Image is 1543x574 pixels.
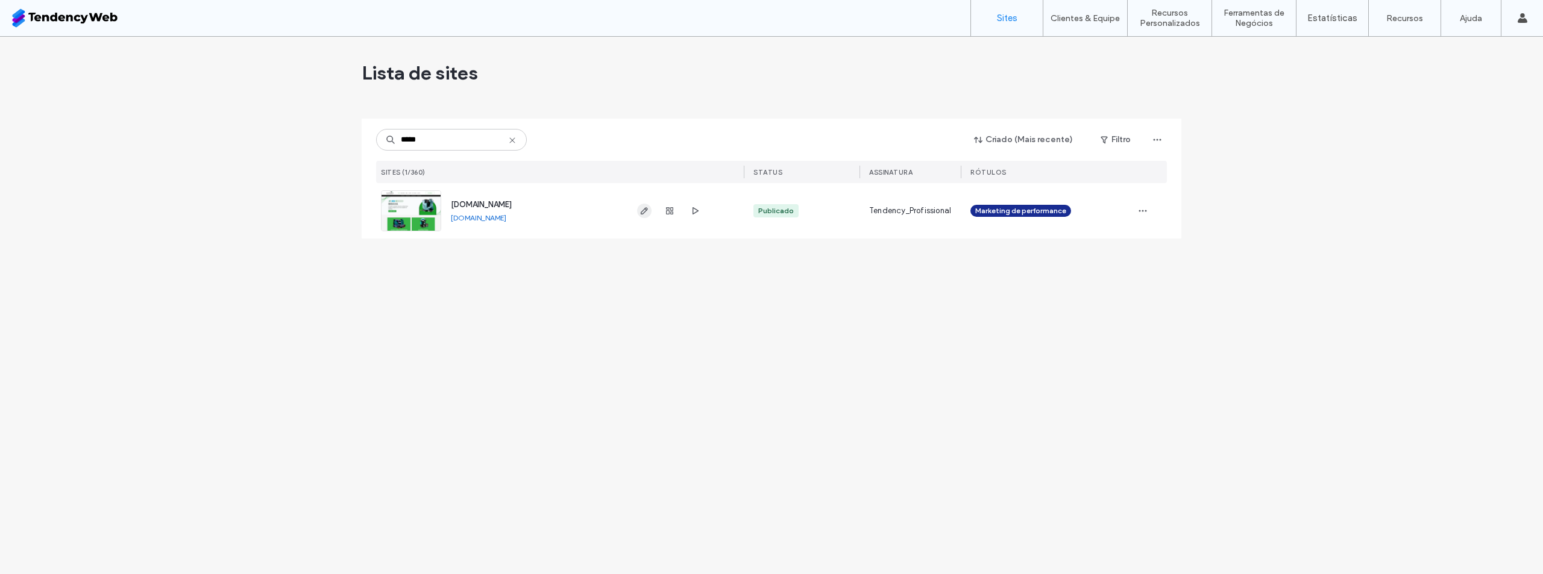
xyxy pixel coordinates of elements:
a: [DOMAIN_NAME] [451,213,506,222]
label: Estatísticas [1307,13,1357,23]
a: [DOMAIN_NAME] [451,200,512,209]
span: Rótulos [970,168,1007,176]
label: Clientes & Equipe [1051,13,1120,23]
span: STATUS [753,168,782,176]
button: Criado (Mais recente) [964,130,1084,149]
span: Ajuda [27,8,57,19]
div: Publicado [758,205,794,216]
span: Lista de sites [362,61,478,85]
span: Sites (1/360) [381,168,426,176]
span: Marketing de performance [975,205,1066,216]
label: Ferramentas de Negócios [1212,8,1296,28]
label: Sites [997,13,1017,23]
label: Ajuda [1460,13,1482,23]
button: Filtro [1089,130,1143,149]
label: Recursos [1386,13,1423,23]
span: Assinatura [869,168,913,176]
span: Tendency_Profissional [869,205,951,217]
label: Recursos Personalizados [1128,8,1211,28]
